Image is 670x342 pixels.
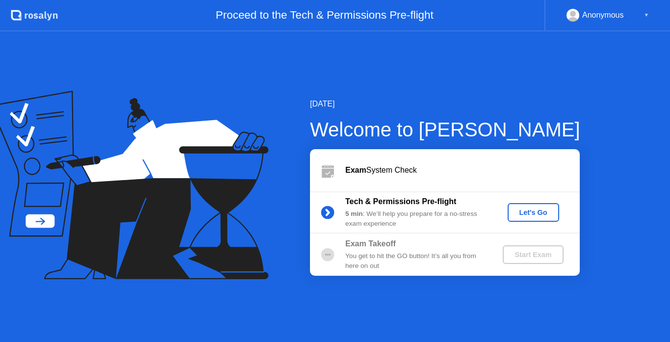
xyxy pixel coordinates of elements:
[310,98,580,110] div: [DATE]
[345,239,396,248] b: Exam Takeoff
[512,209,555,216] div: Let's Go
[507,251,559,259] div: Start Exam
[582,9,624,22] div: Anonymous
[345,210,363,217] b: 5 min
[310,115,580,144] div: Welcome to [PERSON_NAME]
[503,245,563,264] button: Start Exam
[508,203,559,222] button: Let's Go
[345,251,487,271] div: You get to hit the GO button! It’s all you from here on out
[644,9,649,22] div: ▼
[345,166,366,174] b: Exam
[345,164,580,176] div: System Check
[345,209,487,229] div: : We’ll help you prepare for a no-stress exam experience
[345,197,456,206] b: Tech & Permissions Pre-flight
